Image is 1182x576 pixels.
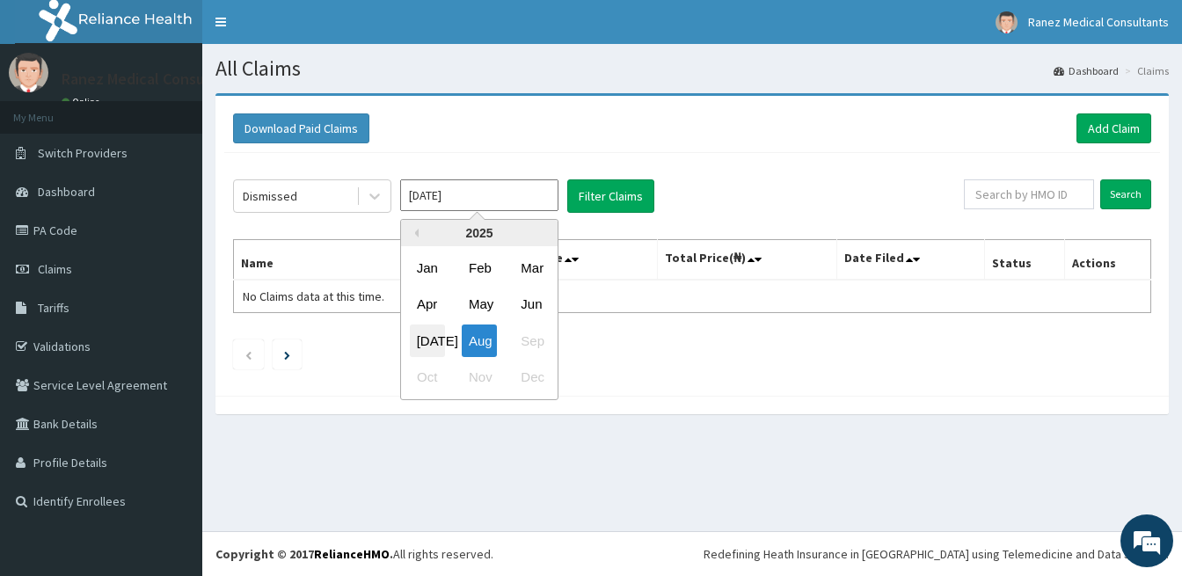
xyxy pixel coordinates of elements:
div: Minimize live chat window [288,9,331,51]
th: Name [234,240,465,281]
div: 2025 [401,220,558,246]
a: RelianceHMO [314,546,390,562]
div: Choose February 2025 [462,252,497,284]
div: month 2025-08 [401,250,558,396]
div: Choose July 2025 [410,324,445,357]
span: Ranez Medical Consultants [1028,14,1169,30]
span: We're online! [102,175,243,353]
textarea: Type your message and hit 'Enter' [9,387,335,448]
a: Add Claim [1076,113,1151,143]
span: Tariffs [38,300,69,316]
th: Status [985,240,1065,281]
a: Next page [284,346,290,362]
footer: All rights reserved. [202,531,1182,576]
th: Date Filed [836,240,984,281]
div: Choose January 2025 [410,252,445,284]
span: Dashboard [38,184,95,200]
a: Previous page [244,346,252,362]
th: Total Price(₦) [658,240,836,281]
span: No Claims data at this time. [243,288,384,304]
img: User Image [9,53,48,92]
input: Select Month and Year [400,179,558,211]
div: Chat with us now [91,98,295,121]
a: Dashboard [1054,63,1119,78]
div: Choose March 2025 [514,252,549,284]
div: Choose August 2025 [462,324,497,357]
input: Search [1100,179,1151,209]
span: Switch Providers [38,145,128,161]
th: Actions [1064,240,1150,281]
div: Dismissed [243,187,297,205]
a: Online [62,96,104,108]
span: Claims [38,261,72,277]
h1: All Claims [215,57,1169,80]
img: User Image [996,11,1018,33]
li: Claims [1120,63,1169,78]
strong: Copyright © 2017 . [215,546,393,562]
div: Choose April 2025 [410,288,445,321]
button: Filter Claims [567,179,654,213]
div: Choose May 2025 [462,288,497,321]
p: Ranez Medical Consultants [62,71,246,87]
input: Search by HMO ID [964,179,1094,209]
div: Choose June 2025 [514,288,549,321]
button: Previous Year [410,229,419,237]
div: Redefining Heath Insurance in [GEOGRAPHIC_DATA] using Telemedicine and Data Science! [704,545,1169,563]
button: Download Paid Claims [233,113,369,143]
img: d_794563401_company_1708531726252_794563401 [33,88,71,132]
